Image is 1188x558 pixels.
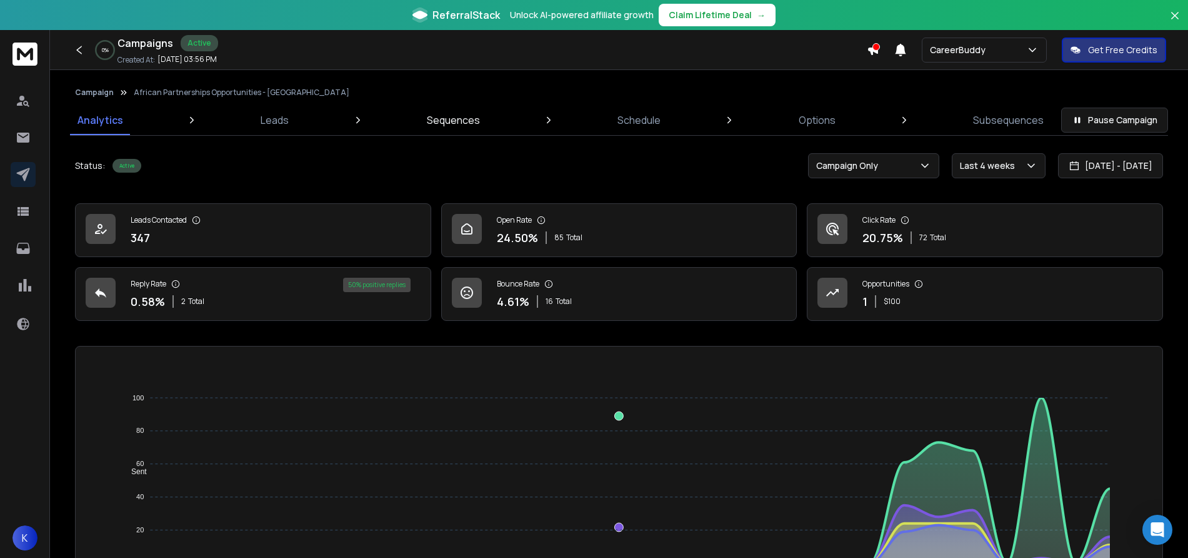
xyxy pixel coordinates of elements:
[497,215,532,225] p: Open Rate
[181,297,186,307] span: 2
[261,113,289,128] p: Leads
[131,215,187,225] p: Leads Contacted
[131,293,165,310] p: 0.58 %
[102,46,109,54] p: 0 %
[930,233,946,243] span: Total
[497,279,539,289] p: Bounce Rate
[1061,108,1168,133] button: Pause Campaign
[966,105,1051,135] a: Subsequences
[188,297,204,307] span: Total
[70,105,131,135] a: Analytics
[510,9,654,21] p: Unlock AI-powered affiliate growth
[973,113,1044,128] p: Subsequences
[136,460,144,467] tspan: 60
[136,427,144,435] tspan: 80
[930,44,991,56] p: CareerBuddy
[343,278,411,292] div: 50 % positive replies
[1167,8,1183,38] button: Close banner
[12,525,37,550] button: K
[554,233,564,243] span: 85
[75,267,431,321] a: Reply Rate0.58%2Total50% positive replies
[253,105,296,135] a: Leads
[862,279,909,289] p: Opportunities
[1088,44,1157,56] p: Get Free Credits
[617,113,661,128] p: Schedule
[960,160,1020,172] p: Last 4 weeks
[75,160,105,172] p: Status:
[807,203,1163,257] a: Click Rate20.75%72Total
[75,203,431,257] a: Leads Contacted347
[862,215,896,225] p: Click Rate
[791,105,843,135] a: Options
[884,297,901,307] p: $ 100
[919,233,927,243] span: 72
[807,267,1163,321] a: Opportunities1$100
[136,526,144,534] tspan: 20
[816,160,883,172] p: Campaign Only
[157,54,217,64] p: [DATE] 03:56 PM
[862,229,903,246] p: 20.75 %
[1142,515,1172,545] div: Open Intercom Messenger
[427,113,480,128] p: Sequences
[441,203,797,257] a: Open Rate24.50%85Total
[75,88,114,98] button: Campaign
[1058,153,1163,178] button: [DATE] - [DATE]
[117,55,155,65] p: Created At:
[566,233,582,243] span: Total
[610,105,668,135] a: Schedule
[1062,38,1166,63] button: Get Free Credits
[659,4,776,26] button: Claim Lifetime Deal→
[117,36,173,51] h1: Campaigns
[136,493,144,500] tspan: 40
[122,467,147,476] span: Sent
[131,229,150,246] p: 347
[112,159,141,173] div: Active
[799,113,836,128] p: Options
[441,267,797,321] a: Bounce Rate4.61%16Total
[556,297,572,307] span: Total
[134,88,349,98] p: African Partnerships Opportunities - [GEOGRAPHIC_DATA]
[497,293,529,310] p: 4.61 %
[131,279,166,289] p: Reply Rate
[419,105,487,135] a: Sequences
[132,394,144,402] tspan: 100
[77,113,123,128] p: Analytics
[862,293,867,310] p: 1
[432,8,500,23] span: ReferralStack
[181,35,218,51] div: Active
[757,9,766,21] span: →
[497,229,538,246] p: 24.50 %
[546,297,553,307] span: 16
